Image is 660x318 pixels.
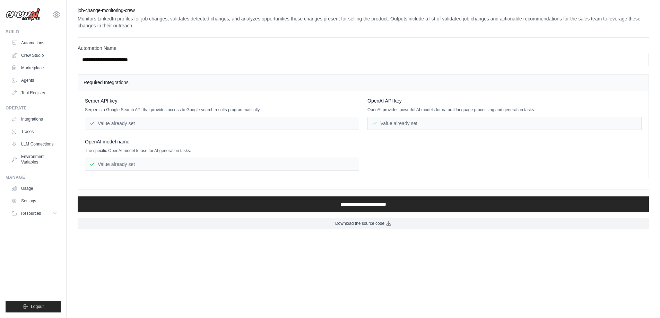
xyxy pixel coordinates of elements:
a: Integrations [8,114,61,125]
img: Logo [6,8,40,21]
div: Build [6,29,61,35]
a: Tool Registry [8,87,61,98]
p: OpenAI provides powerful AI models for natural language processing and generation tasks. [367,107,642,113]
a: Marketplace [8,62,61,73]
p: The specific OpenAI model to use for AI generation tasks. [85,148,359,153]
p: Serper is a Google Search API that provides access to Google search results programmatically. [85,107,359,113]
button: Logout [6,301,61,312]
h2: job-change-monitoring-crew [78,7,649,14]
a: Crew Studio [8,50,61,61]
label: Automation Name [78,45,649,52]
div: Value already set [85,158,359,171]
p: Monitors LinkedIn profiles for job changes, validates detected changes, and analyzes opportunitie... [78,15,649,29]
a: Settings [8,195,61,206]
a: LLM Connections [8,139,61,150]
a: Environment Variables [8,151,61,168]
div: Operate [6,105,61,111]
span: Download the source code [335,221,384,226]
a: Automations [8,37,61,48]
a: Usage [8,183,61,194]
a: Agents [8,75,61,86]
a: Download the source code [78,218,649,229]
span: Serper API key [85,97,117,104]
span: Logout [31,304,44,309]
div: Value already set [367,117,642,130]
span: OpenAI API key [367,97,402,104]
span: OpenAI model name [85,138,129,145]
span: Resources [21,211,41,216]
button: Resources [8,208,61,219]
div: Value already set [85,117,359,130]
div: Manage [6,175,61,180]
h4: Required Integrations [84,79,643,86]
a: Traces [8,126,61,137]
